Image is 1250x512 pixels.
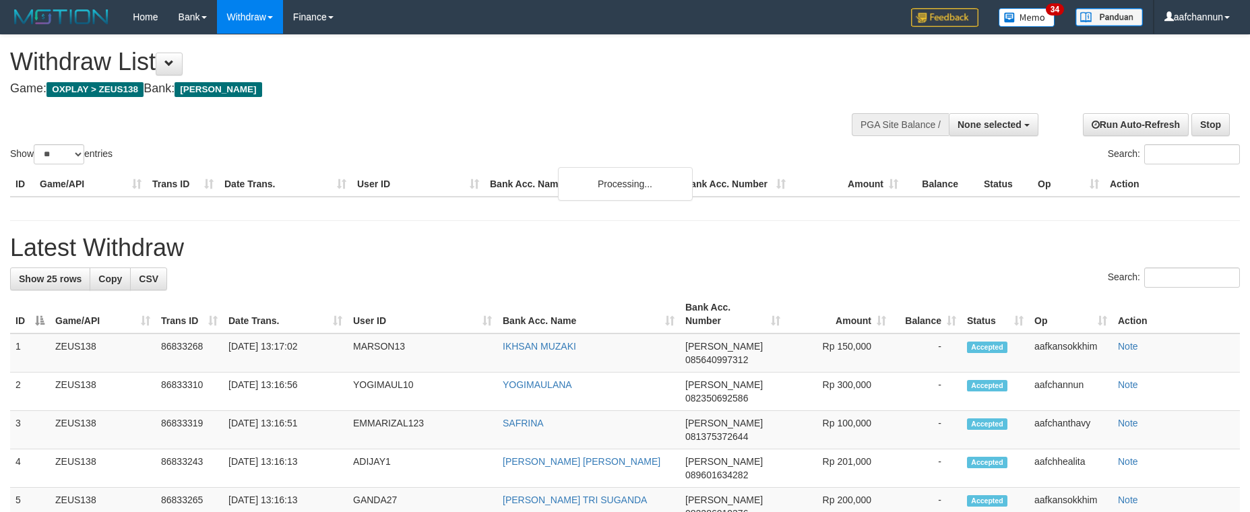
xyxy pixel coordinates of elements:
img: MOTION_logo.png [10,7,113,27]
input: Search: [1144,267,1240,288]
th: Bank Acc. Number [679,172,791,197]
a: [PERSON_NAME] [PERSON_NAME] [503,456,660,467]
th: Trans ID [147,172,219,197]
td: [DATE] 13:16:13 [223,449,348,488]
td: MARSON13 [348,333,497,373]
td: [DATE] 13:16:56 [223,373,348,411]
a: IKHSAN MUZAKI [503,341,576,352]
h4: Game: Bank: [10,82,820,96]
label: Show entries [10,144,113,164]
span: [PERSON_NAME] [685,341,763,352]
th: Status: activate to sort column ascending [962,295,1029,333]
span: [PERSON_NAME] [685,379,763,390]
th: Op: activate to sort column ascending [1029,295,1113,333]
a: Stop [1191,113,1230,136]
th: Amount [791,172,904,197]
th: Action [1113,295,1240,333]
th: Bank Acc. Name [485,172,679,197]
td: aafchanthavy [1029,411,1113,449]
th: Amount: activate to sort column ascending [786,295,892,333]
th: User ID: activate to sort column ascending [348,295,497,333]
input: Search: [1144,144,1240,164]
span: Accepted [967,380,1007,391]
th: Game/API [34,172,147,197]
span: Copy 082350692586 to clipboard [685,393,748,404]
td: EMMARIZAL123 [348,411,497,449]
img: panduan.png [1075,8,1143,26]
a: CSV [130,267,167,290]
span: Copy 081375372644 to clipboard [685,431,748,442]
select: Showentries [34,144,84,164]
td: 3 [10,411,50,449]
th: Bank Acc. Number: activate to sort column ascending [680,295,786,333]
label: Search: [1108,267,1240,288]
td: 86833310 [156,373,223,411]
a: YOGIMAULANA [503,379,572,390]
span: CSV [139,274,158,284]
span: 34 [1046,3,1064,15]
a: Note [1118,341,1138,352]
span: Accepted [967,495,1007,507]
th: Trans ID: activate to sort column ascending [156,295,223,333]
img: Feedback.jpg [911,8,978,27]
td: [DATE] 13:16:51 [223,411,348,449]
th: User ID [352,172,485,197]
h1: Withdraw List [10,49,820,75]
img: Button%20Memo.svg [999,8,1055,27]
a: SAFRINA [503,418,544,428]
span: [PERSON_NAME] [685,456,763,467]
td: ZEUS138 [50,333,156,373]
td: ZEUS138 [50,373,156,411]
button: None selected [949,113,1038,136]
td: 4 [10,449,50,488]
th: Game/API: activate to sort column ascending [50,295,156,333]
span: Copy 089601634282 to clipboard [685,470,748,480]
label: Search: [1108,144,1240,164]
td: - [892,333,962,373]
a: Note [1118,456,1138,467]
td: aafchannun [1029,373,1113,411]
td: [DATE] 13:17:02 [223,333,348,373]
td: YOGIMAUL10 [348,373,497,411]
td: 2 [10,373,50,411]
a: [PERSON_NAME] TRI SUGANDA [503,494,647,505]
a: Note [1118,379,1138,390]
td: 86833268 [156,333,223,373]
span: Show 25 rows [19,274,82,284]
span: Copy [98,274,122,284]
td: 86833319 [156,411,223,449]
span: Copy 085640997312 to clipboard [685,354,748,365]
td: 1 [10,333,50,373]
th: ID [10,172,34,197]
th: Bank Acc. Name: activate to sort column ascending [497,295,680,333]
th: ID: activate to sort column descending [10,295,50,333]
span: Accepted [967,457,1007,468]
a: Note [1118,418,1138,428]
a: Run Auto-Refresh [1083,113,1189,136]
th: Status [978,172,1032,197]
div: PGA Site Balance / [852,113,949,136]
td: ZEUS138 [50,449,156,488]
span: OXPLAY > ZEUS138 [46,82,144,97]
th: Op [1032,172,1104,197]
div: Processing... [558,167,693,201]
th: Balance: activate to sort column ascending [892,295,962,333]
td: 86833243 [156,449,223,488]
td: - [892,373,962,411]
td: aafchhealita [1029,449,1113,488]
span: Accepted [967,342,1007,353]
a: Note [1118,494,1138,505]
td: Rp 100,000 [786,411,892,449]
td: ADIJAY1 [348,449,497,488]
span: None selected [958,119,1022,130]
td: ZEUS138 [50,411,156,449]
th: Date Trans. [219,172,352,197]
a: Show 25 rows [10,267,90,290]
span: Accepted [967,418,1007,430]
h1: Latest Withdraw [10,234,1240,261]
td: - [892,449,962,488]
th: Date Trans.: activate to sort column ascending [223,295,348,333]
td: aafkansokkhim [1029,333,1113,373]
span: [PERSON_NAME] [685,418,763,428]
a: Copy [90,267,131,290]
